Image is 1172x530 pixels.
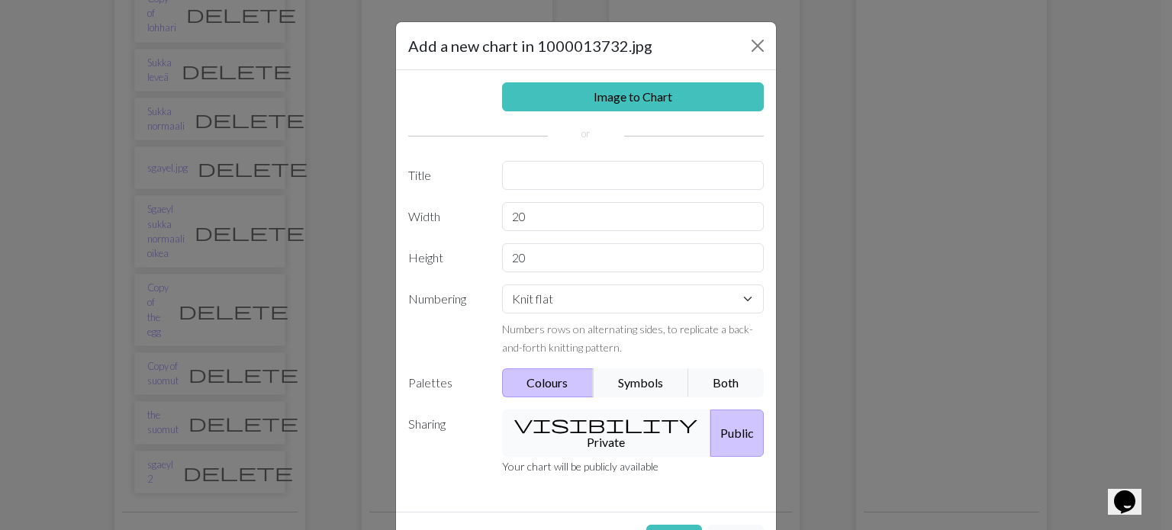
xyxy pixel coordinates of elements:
[502,460,658,473] small: Your chart will be publicly available
[408,34,652,57] h5: Add a new chart in 1000013732.jpg
[399,243,493,272] label: Height
[502,82,765,111] a: Image to Chart
[745,34,770,58] button: Close
[593,368,689,397] button: Symbols
[502,410,712,457] button: Private
[502,368,594,397] button: Colours
[514,413,697,435] span: visibility
[688,368,765,397] button: Both
[399,161,493,190] label: Title
[399,410,493,457] label: Sharing
[1108,469,1157,515] iframe: chat widget
[399,202,493,231] label: Width
[710,410,764,457] button: Public
[399,284,493,356] label: Numbering
[399,368,493,397] label: Palettes
[502,323,753,354] small: Numbers rows on alternating sides, to replicate a back-and-forth knitting pattern.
